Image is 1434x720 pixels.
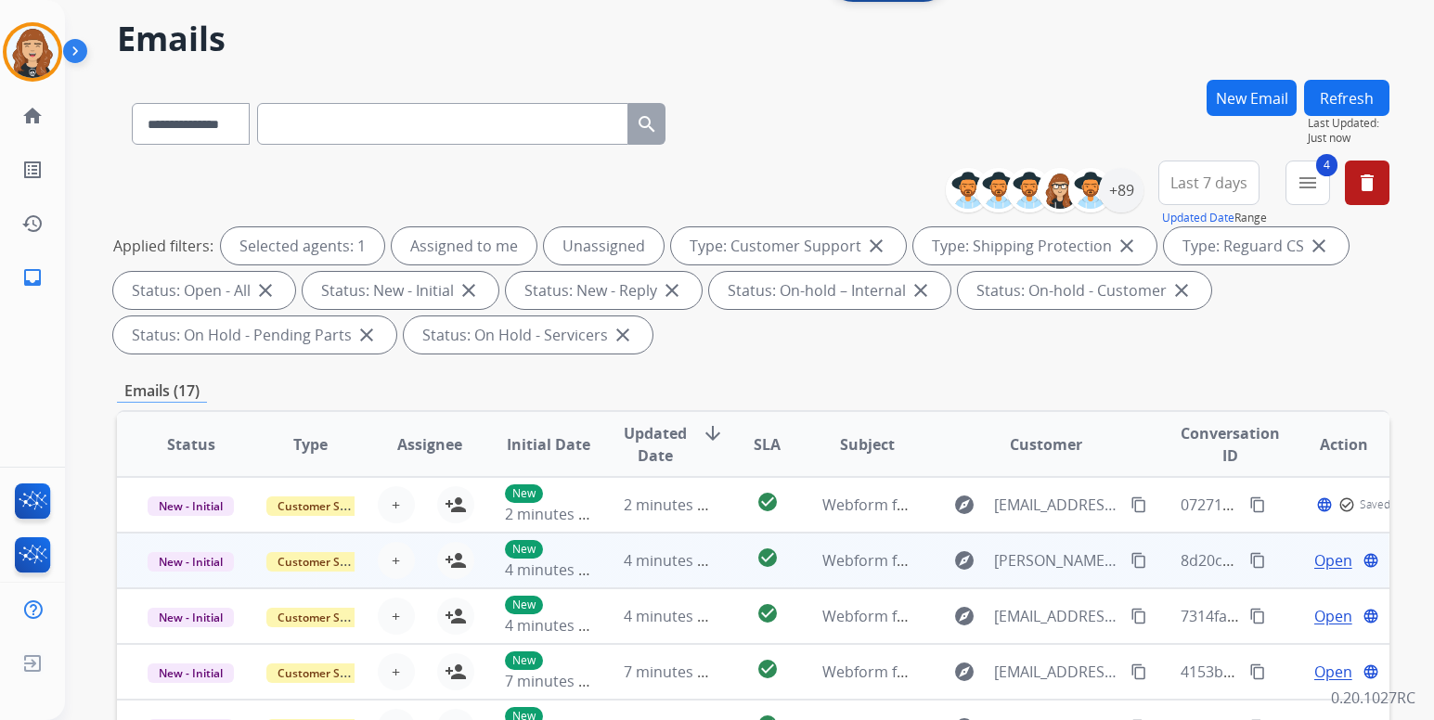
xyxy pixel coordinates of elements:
[1363,663,1379,680] mat-icon: language
[1181,422,1280,467] span: Conversation ID
[1331,687,1415,709] p: 0.20.1027RC
[266,552,387,572] span: Customer Support
[953,661,975,683] mat-icon: explore
[1130,608,1147,624] mat-icon: content_copy
[293,433,328,456] span: Type
[1158,161,1260,205] button: Last 7 days
[822,662,1243,682] span: Webform from [EMAIL_ADDRESS][DOMAIN_NAME] on [DATE]
[1308,131,1389,146] span: Just now
[624,606,723,626] span: 4 minutes ago
[822,495,1243,515] span: Webform from [EMAIL_ADDRESS][DOMAIN_NAME] on [DATE]
[392,227,536,264] div: Assigned to me
[1308,235,1330,257] mat-icon: close
[953,494,975,516] mat-icon: explore
[754,433,781,456] span: SLA
[505,559,604,580] span: 4 minutes ago
[1363,552,1379,569] mat-icon: language
[1170,279,1193,302] mat-icon: close
[994,549,1120,572] span: [PERSON_NAME][EMAIL_ADDRESS][PERSON_NAME][DOMAIN_NAME]
[167,433,215,456] span: Status
[953,605,975,627] mat-icon: explore
[1162,210,1267,225] span: Range
[113,272,295,309] div: Status: Open - All
[661,279,683,302] mat-icon: close
[624,662,723,682] span: 7 minutes ago
[266,496,387,516] span: Customer Support
[392,549,400,572] span: +
[378,653,415,690] button: +
[266,663,387,683] span: Customer Support
[505,671,604,691] span: 7 minutes ago
[1249,496,1266,513] mat-icon: content_copy
[1285,161,1330,205] button: 4
[544,227,664,264] div: Unassigned
[148,663,234,683] span: New - Initial
[505,615,604,636] span: 4 minutes ago
[709,272,950,309] div: Status: On-hold – Internal
[624,422,687,467] span: Updated Date
[1170,179,1247,186] span: Last 7 days
[756,602,779,624] mat-icon: check_circle
[1363,608,1379,624] mat-icon: language
[392,494,400,516] span: +
[117,379,207,403] p: Emails (17)
[404,316,652,354] div: Status: On Hold - Servicers
[910,279,932,302] mat-icon: close
[506,272,702,309] div: Status: New - Reply
[1249,663,1266,680] mat-icon: content_copy
[1304,80,1389,116] button: Refresh
[505,651,543,670] p: New
[113,316,396,354] div: Status: On Hold - Pending Parts
[1316,496,1333,513] mat-icon: language
[958,272,1211,309] div: Status: On-hold - Customer
[671,227,906,264] div: Type: Customer Support
[21,266,44,289] mat-icon: inbox
[1249,608,1266,624] mat-icon: content_copy
[221,227,384,264] div: Selected agents: 1
[1130,496,1147,513] mat-icon: content_copy
[21,212,44,235] mat-icon: history
[303,272,498,309] div: Status: New - Initial
[1207,80,1297,116] button: New Email
[1297,172,1319,194] mat-icon: menu
[378,486,415,523] button: +
[1010,433,1082,456] span: Customer
[505,596,543,614] p: New
[865,235,887,257] mat-icon: close
[392,605,400,627] span: +
[1360,497,1390,512] span: Saved
[378,598,415,635] button: +
[355,324,378,346] mat-icon: close
[624,550,723,571] span: 4 minutes ago
[1116,235,1138,257] mat-icon: close
[756,546,779,569] mat-icon: check_circle
[994,661,1120,683] span: [EMAIL_ADDRESS][DOMAIN_NAME]
[148,496,234,516] span: New - Initial
[505,484,543,503] p: New
[445,549,467,572] mat-icon: person_add
[21,105,44,127] mat-icon: home
[1308,116,1389,131] span: Last Updated:
[392,661,400,683] span: +
[507,433,590,456] span: Initial Date
[117,20,1389,58] h2: Emails
[21,159,44,181] mat-icon: list_alt
[378,542,415,579] button: +
[1249,552,1266,569] mat-icon: content_copy
[1314,549,1352,572] span: Open
[445,661,467,683] mat-icon: person_add
[702,422,724,444] mat-icon: arrow_downward
[1130,552,1147,569] mat-icon: content_copy
[148,608,234,627] span: New - Initial
[397,433,462,456] span: Assignee
[6,26,58,78] img: avatar
[1314,661,1352,683] span: Open
[1099,168,1143,212] div: +89
[445,605,467,627] mat-icon: person_add
[636,113,658,135] mat-icon: search
[1356,172,1378,194] mat-icon: delete
[913,227,1156,264] div: Type: Shipping Protection
[1270,412,1389,477] th: Action
[1338,496,1355,513] mat-icon: check_circle_outline
[624,495,723,515] span: 2 minutes ago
